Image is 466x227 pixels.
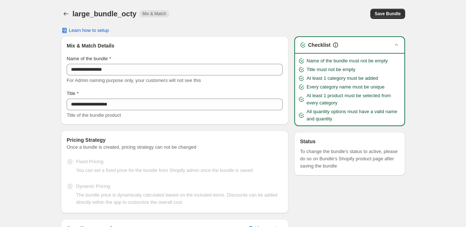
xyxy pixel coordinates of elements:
[307,92,401,107] span: At least 1 product must be selected from every category
[67,112,121,118] span: Title of the bundle product
[67,55,111,62] label: Name of the bundle
[76,183,110,190] span: Dynamic Pricing
[67,90,79,97] label: Title
[76,158,103,165] span: Fixed Pricing
[67,136,283,144] h3: Pricing Strategy
[308,41,330,49] h3: Checklist
[72,9,137,18] h1: large_bundle_octy
[57,25,113,36] a: Learn how to setup
[76,168,253,173] span: You can set a fixed price for the bundle from Shopify admin once the bundle is saved
[61,9,71,19] button: Back
[69,28,109,33] span: Learn how to setup
[67,144,283,151] span: Once a bundle is created, pricing strategy can not be changed
[76,192,278,205] span: The bundle price is dynamically calculated based on the included items. Discounts can be added di...
[67,42,283,49] h3: Mix & Match Details
[300,148,399,170] span: To change the bundle's status to active, please do so on Bundle's Shopify product page after savi...
[142,11,166,17] span: Mix & Match
[307,57,388,65] span: Name of the bundle must not be empty
[67,78,201,83] span: For Admin naming purpose only, your customers will not see this
[370,9,405,19] button: Save Bundle
[307,75,378,82] span: At least 1 category must be added
[307,66,355,73] span: Title must not be empty
[307,83,384,91] span: Every category name must be unique
[375,11,401,17] span: Save Bundle
[307,108,401,123] span: All quantity options must have a valid name and quantity
[300,138,399,145] h3: Status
